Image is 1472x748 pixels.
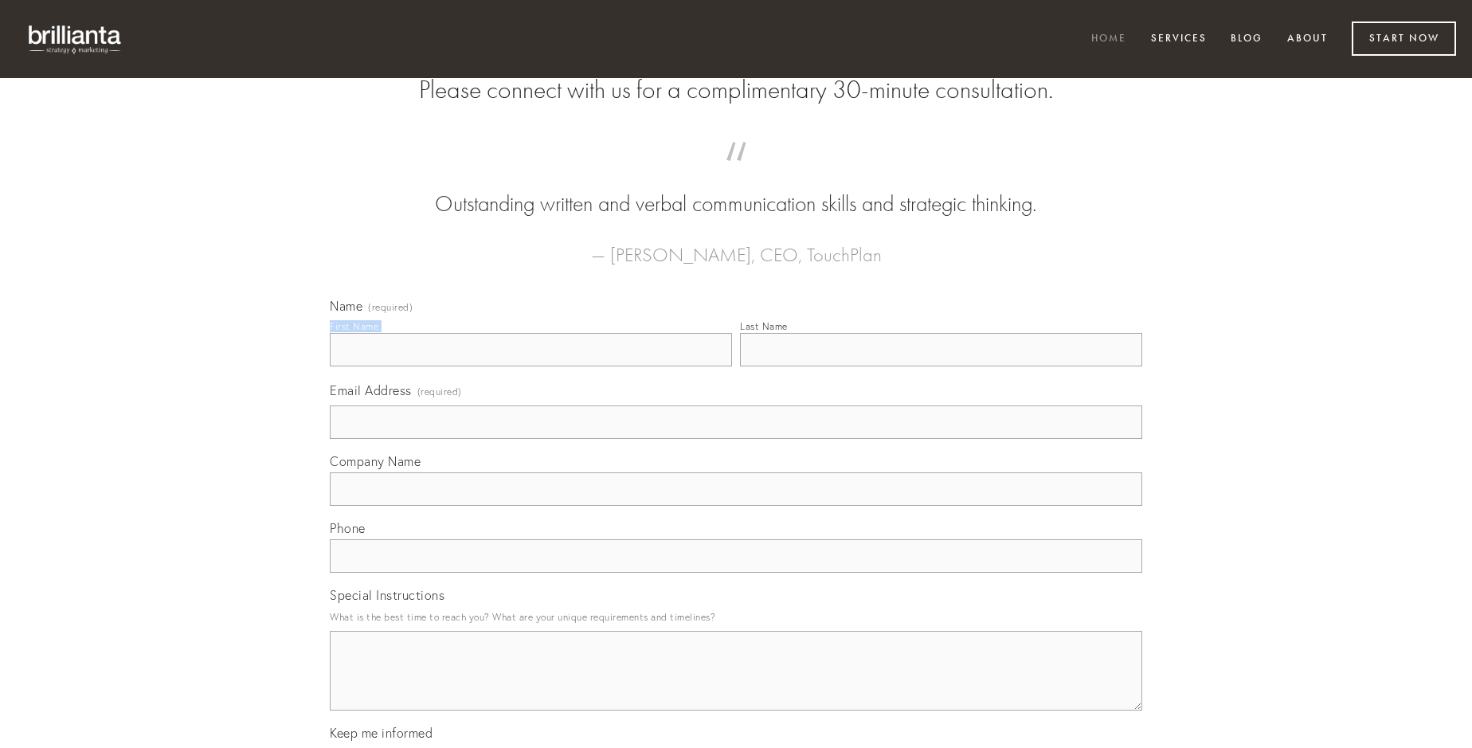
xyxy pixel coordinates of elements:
[330,606,1142,628] p: What is the best time to reach you? What are your unique requirements and timelines?
[330,382,412,398] span: Email Address
[330,587,444,603] span: Special Instructions
[330,520,366,536] span: Phone
[355,158,1117,189] span: “
[355,220,1117,271] figcaption: — [PERSON_NAME], CEO, TouchPlan
[16,16,135,62] img: brillianta - research, strategy, marketing
[330,725,433,741] span: Keep me informed
[1220,26,1273,53] a: Blog
[1141,26,1217,53] a: Services
[368,303,413,312] span: (required)
[1081,26,1137,53] a: Home
[330,320,378,332] div: First Name
[1352,22,1456,56] a: Start Now
[330,75,1142,105] h2: Please connect with us for a complimentary 30-minute consultation.
[417,381,462,402] span: (required)
[740,320,788,332] div: Last Name
[330,298,362,314] span: Name
[1277,26,1338,53] a: About
[355,158,1117,220] blockquote: Outstanding written and verbal communication skills and strategic thinking.
[330,453,421,469] span: Company Name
